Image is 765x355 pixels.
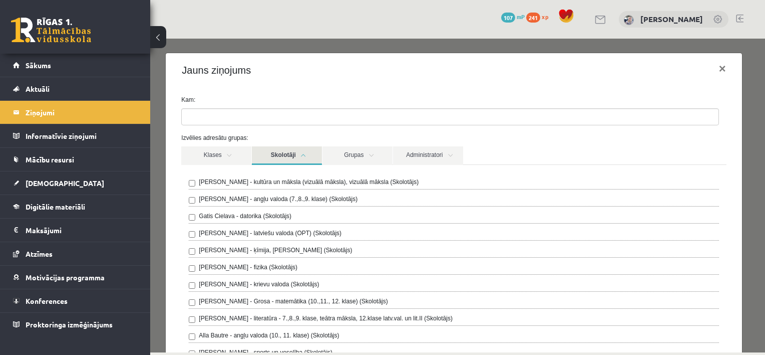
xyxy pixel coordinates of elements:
[13,124,138,147] a: Informatīvie ziņojumi
[13,54,138,77] a: Sākums
[243,108,313,126] a: Administratori
[32,24,101,39] h4: Jauns ziņojums
[13,77,138,100] a: Aktuāli
[26,219,138,242] legend: Maksājumi
[26,179,104,188] span: [DEMOGRAPHIC_DATA]
[26,320,113,329] span: Proktoringa izmēģinājums
[26,124,138,147] legend: Informatīvie ziņojumi
[640,14,703,24] a: [PERSON_NAME]
[31,108,101,126] a: Klases
[49,190,191,199] label: [PERSON_NAME] - latviešu valoda (OPT) (Skolotājs)
[13,289,138,312] a: Konferences
[501,13,525,21] a: 107 mP
[26,296,68,305] span: Konferences
[24,57,583,66] label: Kam:
[13,313,138,336] a: Proktoringa izmēģinājums
[501,13,515,23] span: 107
[26,273,105,282] span: Motivācijas programma
[49,258,237,267] label: [PERSON_NAME] - Grosa - matemātika (10.,11., 12. klase) (Skolotājs)
[49,275,302,284] label: [PERSON_NAME] - literatūra - 7.,8.,9. klase, teātra māksla, 12.klase latv.val. un lit.II (Skolotājs)
[13,219,138,242] a: Maksājumi
[26,84,50,93] span: Aktuāli
[13,242,138,265] a: Atzīmes
[13,148,138,171] a: Mācību resursi
[49,241,169,250] label: [PERSON_NAME] - krievu valoda (Skolotājs)
[26,61,51,70] span: Sākums
[26,155,74,164] span: Mācību resursi
[49,173,141,182] label: Gatis Cielava - datorika (Skolotājs)
[49,309,182,318] label: [PERSON_NAME] - sports un veselība (Skolotājs)
[49,139,268,148] label: [PERSON_NAME] - kultūra un māksla (vizuālā māksla), vizuālā māksla (Skolotājs)
[26,202,85,211] span: Digitālie materiāli
[10,10,534,21] body: Bagātinātā teksta redaktors, wiswyg-editor-47024895600320-1758003636-803
[49,292,189,301] label: Alla Bautre - angļu valoda (10., 11. klase) (Skolotājs)
[26,249,53,258] span: Atzīmes
[49,207,202,216] label: [PERSON_NAME] - ķīmija, [PERSON_NAME] (Skolotājs)
[13,171,138,195] a: [DEMOGRAPHIC_DATA]
[526,13,553,21] a: 241 xp
[542,13,548,21] span: xp
[24,95,583,104] label: Izvēlies adresātu grupas:
[13,266,138,289] a: Motivācijas programma
[517,13,525,21] span: mP
[13,195,138,218] a: Digitālie materiāli
[49,224,147,233] label: [PERSON_NAME] - fizika (Skolotājs)
[172,108,242,126] a: Grupas
[624,15,634,25] img: Kristīne Vītola
[26,101,138,124] legend: Ziņojumi
[561,16,584,44] button: ×
[13,101,138,124] a: Ziņojumi
[11,18,91,43] a: Rīgas 1. Tālmācības vidusskola
[102,108,172,126] a: Skolotāji
[49,156,207,165] label: [PERSON_NAME] - angļu valoda (7.,8.,9. klase) (Skolotājs)
[526,13,540,23] span: 241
